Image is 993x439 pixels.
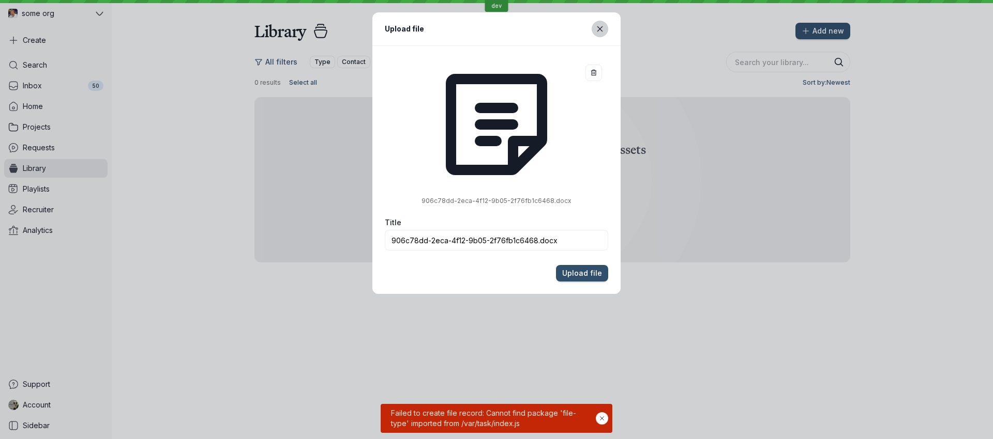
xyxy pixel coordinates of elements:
button: Upload file [556,265,608,281]
h1: Upload file [385,23,424,35]
button: Close modal [592,21,608,37]
span: Failed to create file record: Cannot find package 'file-type' imported from /var/task/index.js [389,408,596,429]
p: 906c78dd-2eca-4f12-9b05-2f76fb1c6468.docx [385,197,608,205]
span: Title [385,217,401,228]
button: Hide notification [596,412,608,425]
button: Remove [585,65,602,81]
input: Untitled file [385,230,608,250]
span: Upload file [562,268,602,278]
